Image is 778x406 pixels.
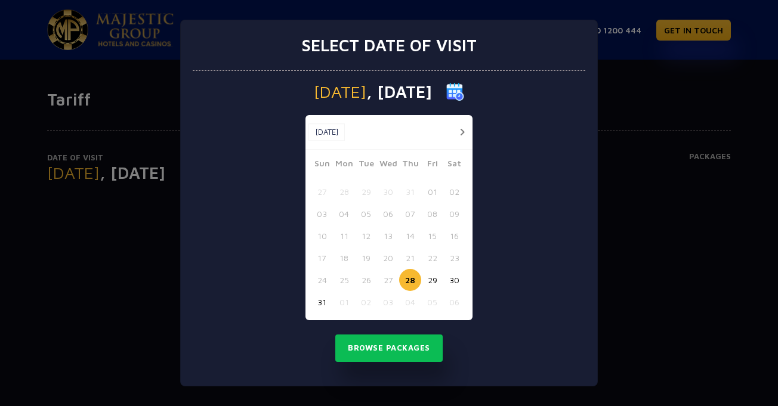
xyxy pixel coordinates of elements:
[311,225,333,247] button: 10
[377,269,399,291] button: 27
[335,334,443,362] button: Browse Packages
[443,291,465,313] button: 06
[399,225,421,247] button: 14
[333,157,355,173] span: Mon
[311,181,333,203] button: 27
[355,269,377,291] button: 26
[366,83,432,100] span: , [DATE]
[377,203,399,225] button: 06
[355,247,377,269] button: 19
[377,225,399,247] button: 13
[301,35,477,55] h3: Select date of visit
[399,157,421,173] span: Thu
[399,181,421,203] button: 31
[333,203,355,225] button: 04
[377,291,399,313] button: 03
[311,291,333,313] button: 31
[311,203,333,225] button: 03
[333,291,355,313] button: 01
[421,291,443,313] button: 05
[443,203,465,225] button: 09
[308,123,345,141] button: [DATE]
[421,181,443,203] button: 01
[355,291,377,313] button: 02
[355,225,377,247] button: 12
[333,225,355,247] button: 11
[443,225,465,247] button: 16
[314,83,366,100] span: [DATE]
[421,157,443,173] span: Fri
[311,269,333,291] button: 24
[399,291,421,313] button: 04
[377,181,399,203] button: 30
[355,157,377,173] span: Tue
[443,247,465,269] button: 23
[399,203,421,225] button: 07
[333,181,355,203] button: 28
[377,247,399,269] button: 20
[421,247,443,269] button: 22
[333,269,355,291] button: 25
[355,203,377,225] button: 05
[421,225,443,247] button: 15
[355,181,377,203] button: 29
[443,269,465,291] button: 30
[446,83,464,101] img: calender icon
[443,181,465,203] button: 02
[311,157,333,173] span: Sun
[421,203,443,225] button: 08
[311,247,333,269] button: 17
[399,269,421,291] button: 28
[443,157,465,173] span: Sat
[377,157,399,173] span: Wed
[421,269,443,291] button: 29
[399,247,421,269] button: 21
[333,247,355,269] button: 18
